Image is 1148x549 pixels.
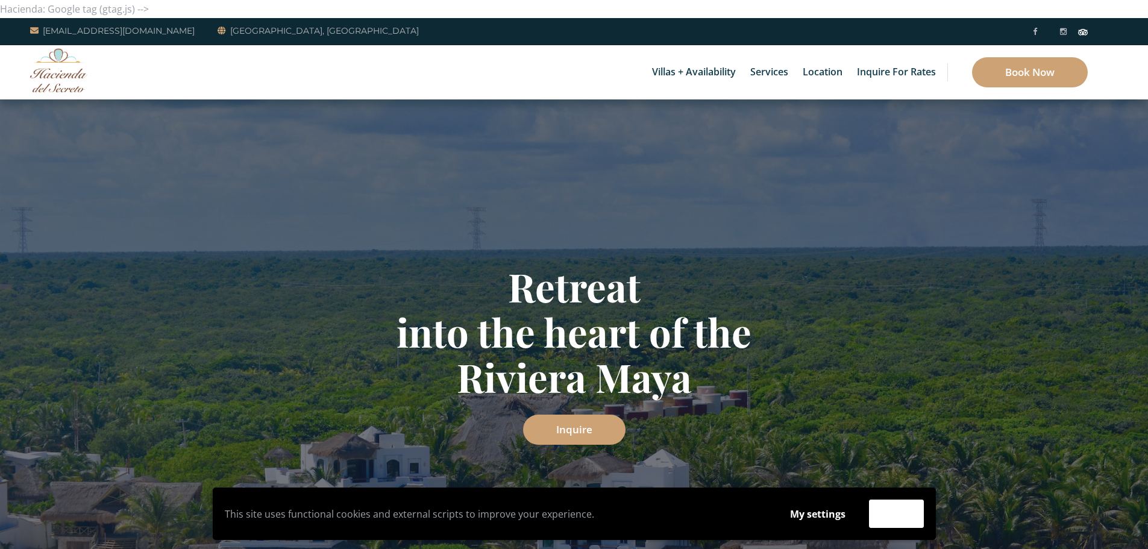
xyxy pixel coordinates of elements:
[1078,29,1088,35] img: Tripadvisor_logomark.svg
[797,45,848,99] a: Location
[869,500,924,528] button: Accept
[225,505,767,523] p: This site uses functional cookies and external scripts to improve your experience.
[744,45,794,99] a: Services
[222,264,927,400] h1: Retreat into the heart of the Riviera Maya
[30,24,195,38] a: [EMAIL_ADDRESS][DOMAIN_NAME]
[972,57,1088,87] a: Book Now
[30,48,87,92] img: Awesome Logo
[218,24,419,38] a: [GEOGRAPHIC_DATA], [GEOGRAPHIC_DATA]
[523,415,626,445] a: Inquire
[779,500,857,528] button: My settings
[646,45,742,99] a: Villas + Availability
[851,45,942,99] a: Inquire for Rates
